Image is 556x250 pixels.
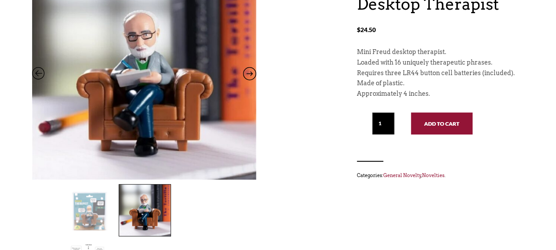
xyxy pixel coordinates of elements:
button: Add to cart [411,112,472,134]
p: Mini Freud desktop therapist. [357,47,524,58]
p: Made of plastic. [357,78,524,89]
span: $ [357,26,360,33]
bdi: 24.50 [357,26,376,33]
p: Loaded with 16 uniquely therapeutic phrases. [357,58,524,68]
input: Qty [372,112,394,134]
a: General Novelty [383,172,421,178]
span: Categories: , . [357,170,524,180]
p: Approximately 4 inches. [357,89,524,99]
a: Novelties [422,172,444,178]
p: Requires three LR44 button cell batteries (included). [357,68,524,79]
